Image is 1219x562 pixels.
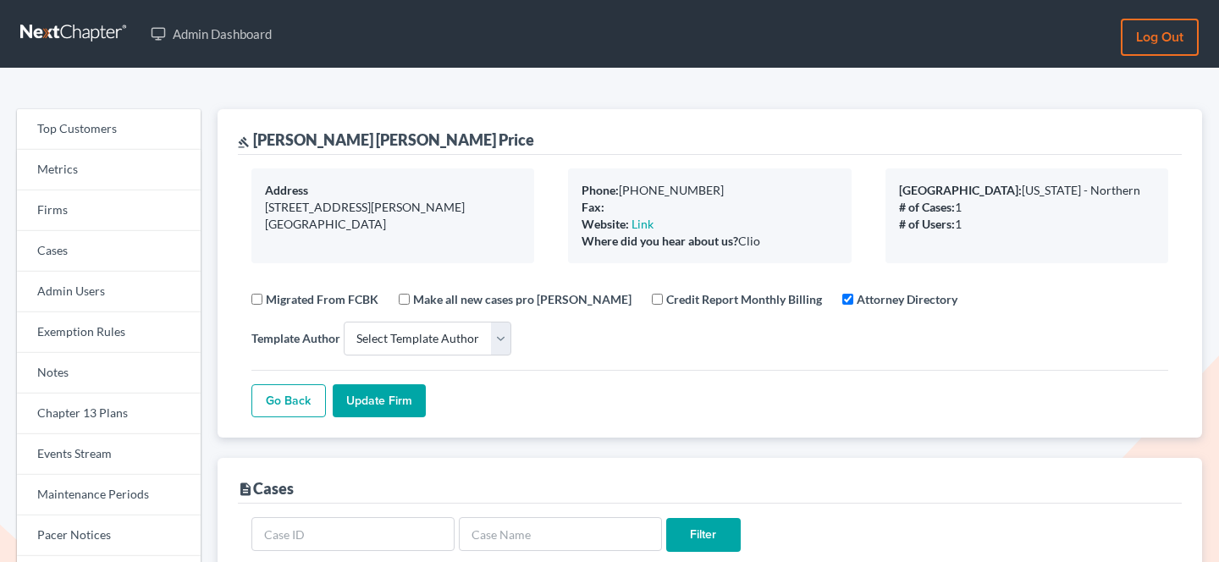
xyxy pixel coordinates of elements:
[899,183,1022,197] b: [GEOGRAPHIC_DATA]:
[899,199,1155,216] div: 1
[1121,19,1199,56] a: Log out
[17,150,201,190] a: Metrics
[582,183,619,197] b: Phone:
[899,182,1155,199] div: [US_STATE] - Northern
[142,19,280,49] a: Admin Dashboard
[899,216,1155,233] div: 1
[899,200,955,214] b: # of Cases:
[238,482,253,497] i: description
[17,515,201,556] a: Pacer Notices
[265,199,521,216] div: [STREET_ADDRESS][PERSON_NAME]
[17,109,201,150] a: Top Customers
[17,190,201,231] a: Firms
[17,475,201,515] a: Maintenance Periods
[899,217,955,231] b: # of Users:
[17,434,201,475] a: Events Stream
[857,290,957,308] label: Attorney Directory
[238,136,250,148] i: gavel
[666,518,741,552] input: Filter
[582,234,738,248] b: Where did you hear about us?
[632,217,654,231] a: Link
[582,233,837,250] div: Clio
[265,183,308,197] b: Address
[666,290,822,308] label: Credit Report Monthly Billing
[17,231,201,272] a: Cases
[582,182,837,199] div: [PHONE_NUMBER]
[17,272,201,312] a: Admin Users
[582,217,629,231] b: Website:
[413,290,632,308] label: Make all new cases pro [PERSON_NAME]
[266,290,378,308] label: Migrated From FCBK
[238,478,294,499] div: Cases
[251,517,455,551] input: Case ID
[238,129,534,150] div: [PERSON_NAME] [PERSON_NAME] Price
[251,329,340,347] label: Template Author
[333,384,426,418] input: Update Firm
[251,384,326,418] a: Go Back
[265,216,521,233] div: [GEOGRAPHIC_DATA]
[17,312,201,353] a: Exemption Rules
[17,394,201,434] a: Chapter 13 Plans
[582,200,604,214] b: Fax:
[17,353,201,394] a: Notes
[459,517,662,551] input: Case Name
